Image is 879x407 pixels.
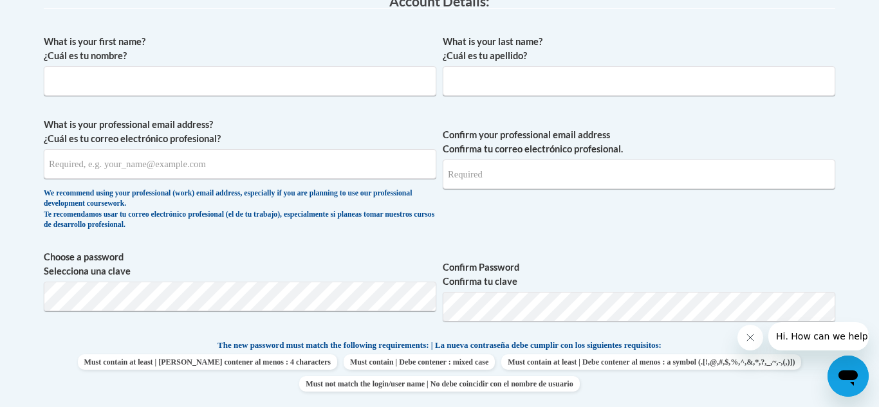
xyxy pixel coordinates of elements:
input: Required [443,159,835,189]
span: Must contain | Debe contener : mixed case [344,354,495,370]
label: Choose a password Selecciona una clave [44,250,436,278]
div: We recommend using your professional (work) email address, especially if you are planning to use ... [44,188,436,231]
span: The new password must match the following requirements: | La nueva contraseña debe cumplir con lo... [217,339,662,351]
span: Must contain at least | Debe contener al menos : a symbol (.[!,@,#,$,%,^,&,*,?,_,~,-,(,)]) [501,354,801,370]
label: Confirm Password Confirma tu clave [443,260,835,289]
iframe: Close message [737,325,763,350]
label: Confirm your professional email address Confirma tu correo electrónico profesional. [443,128,835,156]
iframe: Button to launch messaging window [828,356,869,397]
label: What is your professional email address? ¿Cuál es tu correo electrónico profesional? [44,118,436,146]
label: What is your last name? ¿Cuál es tu apellido? [443,35,835,63]
input: Metadata input [443,66,835,96]
span: Must contain at least | [PERSON_NAME] contener al menos : 4 characters [78,354,337,370]
iframe: Message from company [768,322,869,350]
label: What is your first name? ¿Cuál es tu nombre? [44,35,436,63]
input: Metadata input [44,149,436,179]
input: Metadata input [44,66,436,96]
span: Hi. How can we help? [8,9,104,19]
span: Must not match the login/user name | No debe coincidir con el nombre de usuario [299,376,579,392]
